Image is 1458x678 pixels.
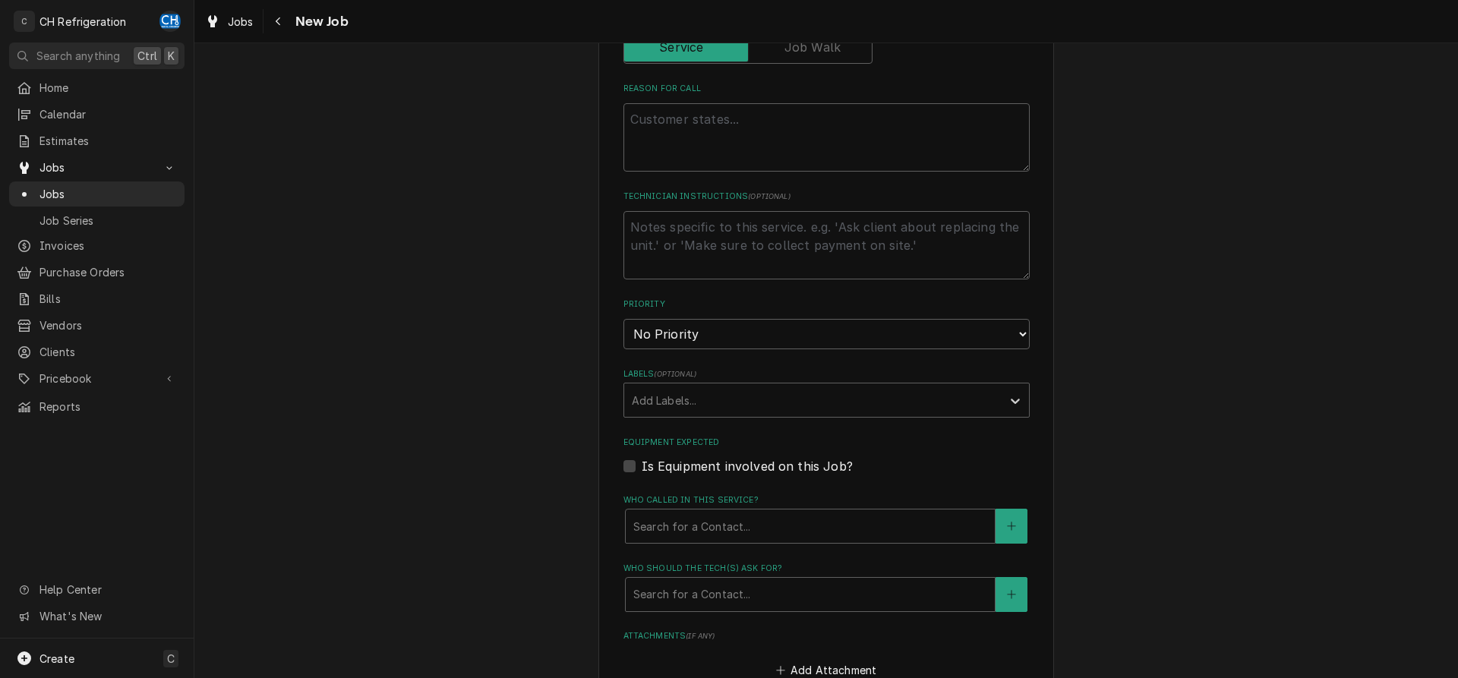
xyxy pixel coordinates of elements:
[9,102,185,127] a: Calendar
[9,286,185,311] a: Bills
[9,260,185,285] a: Purchase Orders
[623,368,1030,380] label: Labels
[137,48,157,64] span: Ctrl
[9,313,185,338] a: Vendors
[39,133,177,149] span: Estimates
[39,186,177,202] span: Jobs
[9,181,185,207] a: Jobs
[267,9,291,33] button: Navigate back
[39,344,177,360] span: Clients
[291,11,349,32] span: New Job
[228,14,254,30] span: Jobs
[39,317,177,333] span: Vendors
[39,106,177,122] span: Calendar
[39,264,177,280] span: Purchase Orders
[623,83,1030,172] div: Reason For Call
[39,238,177,254] span: Invoices
[9,339,185,364] a: Clients
[686,632,715,640] span: ( if any )
[9,366,185,391] a: Go to Pricebook
[623,494,1030,506] label: Who called in this service?
[14,11,35,32] div: C
[1007,521,1016,531] svg: Create New Contact
[623,437,1030,449] label: Equipment Expected
[167,651,175,667] span: C
[9,155,185,180] a: Go to Jobs
[39,159,154,175] span: Jobs
[39,291,177,307] span: Bills
[39,652,74,665] span: Create
[1007,589,1016,600] svg: Create New Contact
[623,494,1030,544] div: Who called in this service?
[996,577,1027,612] button: Create New Contact
[9,577,185,602] a: Go to Help Center
[623,191,1030,279] div: Technician Instructions
[623,563,1030,575] label: Who should the tech(s) ask for?
[39,80,177,96] span: Home
[9,208,185,233] a: Job Series
[9,75,185,100] a: Home
[748,192,791,200] span: ( optional )
[9,233,185,258] a: Invoices
[9,604,185,629] a: Go to What's New
[623,191,1030,203] label: Technician Instructions
[168,48,175,64] span: K
[642,457,853,475] label: Is Equipment involved on this Job?
[623,298,1030,311] label: Priority
[36,48,120,64] span: Search anything
[623,563,1030,612] div: Who should the tech(s) ask for?
[39,608,175,624] span: What's New
[39,14,127,30] div: CH Refrigeration
[623,298,1030,349] div: Priority
[9,43,185,69] button: Search anythingCtrlK
[623,630,1030,642] label: Attachments
[623,83,1030,95] label: Reason For Call
[39,213,177,229] span: Job Series
[39,399,177,415] span: Reports
[623,437,1030,475] div: Equipment Expected
[9,128,185,153] a: Estimates
[654,370,696,378] span: ( optional )
[159,11,181,32] div: CH
[9,394,185,419] a: Reports
[199,9,260,34] a: Jobs
[39,582,175,598] span: Help Center
[39,371,154,386] span: Pricebook
[996,509,1027,544] button: Create New Contact
[623,368,1030,418] div: Labels
[159,11,181,32] div: Chris Hiraga's Avatar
